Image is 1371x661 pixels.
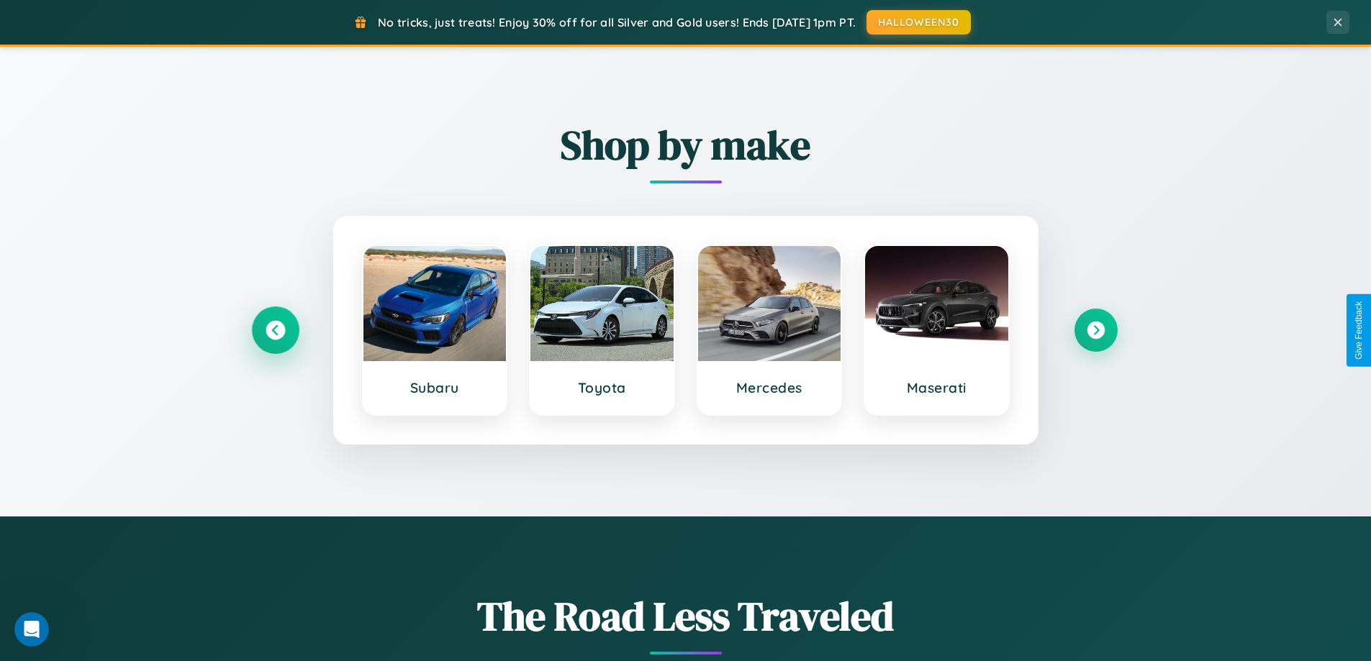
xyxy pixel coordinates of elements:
[712,379,827,396] h3: Mercedes
[254,588,1118,644] h1: The Road Less Traveled
[867,10,971,35] button: HALLOWEEN30
[1354,301,1364,360] div: Give Feedback
[879,379,994,396] h3: Maserati
[254,117,1118,173] h2: Shop by make
[378,379,492,396] h3: Subaru
[545,379,659,396] h3: Toyota
[378,15,856,29] span: No tricks, just treats! Enjoy 30% off for all Silver and Gold users! Ends [DATE] 1pm PT.
[14,612,49,647] iframe: Intercom live chat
